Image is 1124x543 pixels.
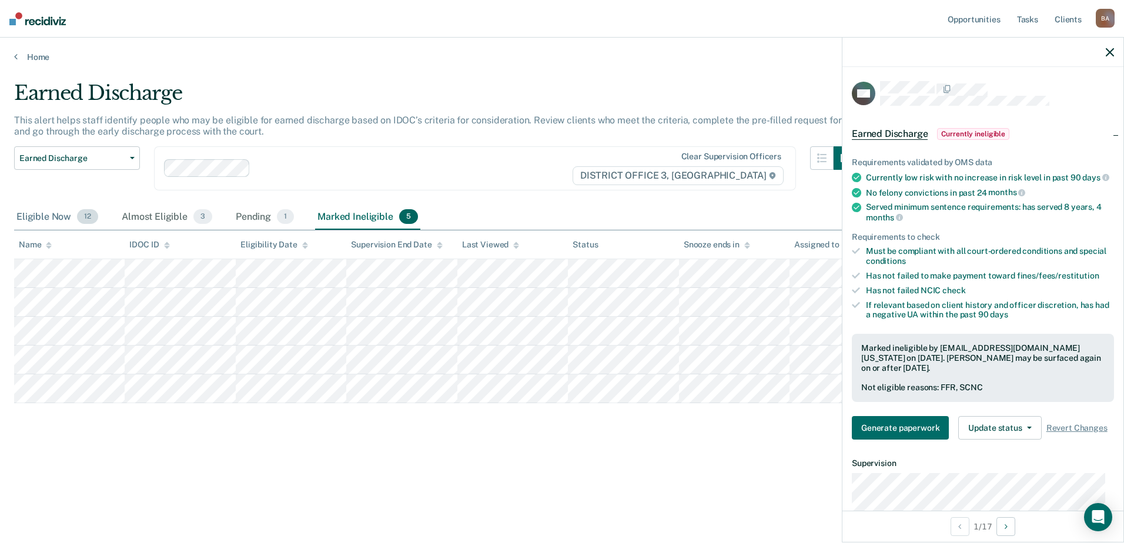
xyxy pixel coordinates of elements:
div: Snooze ends in [684,240,750,250]
div: Last Viewed [462,240,519,250]
span: 3 [193,209,212,224]
button: Next Opportunity [996,517,1015,536]
div: Assigned to [794,240,849,250]
span: Currently ineligible [937,128,1009,140]
span: DISTRICT OFFICE 3, [GEOGRAPHIC_DATA] [573,166,784,185]
button: Update status [958,416,1041,440]
span: months [866,213,903,222]
div: Clear supervision officers [681,152,781,162]
div: Requirements to check [852,232,1114,242]
span: Earned Discharge [19,153,125,163]
span: fines/fees/restitution [1017,271,1099,280]
div: Pending [233,205,296,230]
span: days [990,310,1008,319]
div: 1 / 17 [842,511,1123,542]
div: Supervision End Date [351,240,442,250]
div: Has not failed to make payment toward [866,271,1114,281]
span: Revert Changes [1046,423,1108,433]
span: Earned Discharge [852,128,928,140]
button: Previous Opportunity [951,517,969,536]
div: Marked ineligible by [EMAIL_ADDRESS][DOMAIN_NAME][US_STATE] on [DATE]. [PERSON_NAME] may be surfa... [861,343,1105,373]
dt: Supervision [852,458,1114,468]
img: Recidiviz [9,12,66,25]
span: months [988,187,1025,197]
div: Name [19,240,52,250]
div: Not eligible reasons: FFR, SCNC [861,383,1105,393]
div: No felony convictions in past 24 [866,187,1114,198]
div: Earned Discharge [14,81,857,115]
div: B A [1096,9,1115,28]
div: Almost Eligible [119,205,215,230]
span: 1 [277,209,294,224]
div: Served minimum sentence requirements: has served 8 years, 4 [866,202,1114,222]
div: Open Intercom Messenger [1084,503,1112,531]
div: Currently low risk with no increase in risk level in past 90 [866,172,1114,183]
div: Marked Ineligible [315,205,420,230]
div: Has not failed NCIC [866,286,1114,296]
span: 5 [399,209,418,224]
div: Eligibility Date [240,240,308,250]
button: Generate paperwork [852,416,949,440]
div: Must be compliant with all court-ordered conditions and special [866,246,1114,266]
p: This alert helps staff identify people who may be eligible for earned discharge based on IDOC’s c... [14,115,852,137]
span: 12 [77,209,98,224]
div: Earned DischargeCurrently ineligible [842,115,1123,153]
div: If relevant based on client history and officer discretion, has had a negative UA within the past 90 [866,300,1114,320]
div: Eligible Now [14,205,101,230]
span: check [942,286,965,295]
span: conditions [866,256,906,266]
div: Status [573,240,598,250]
div: IDOC ID [129,240,169,250]
span: days [1082,173,1109,182]
a: Navigate to form link [852,416,954,440]
a: Home [14,52,1110,62]
div: Requirements validated by OMS data [852,157,1114,167]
